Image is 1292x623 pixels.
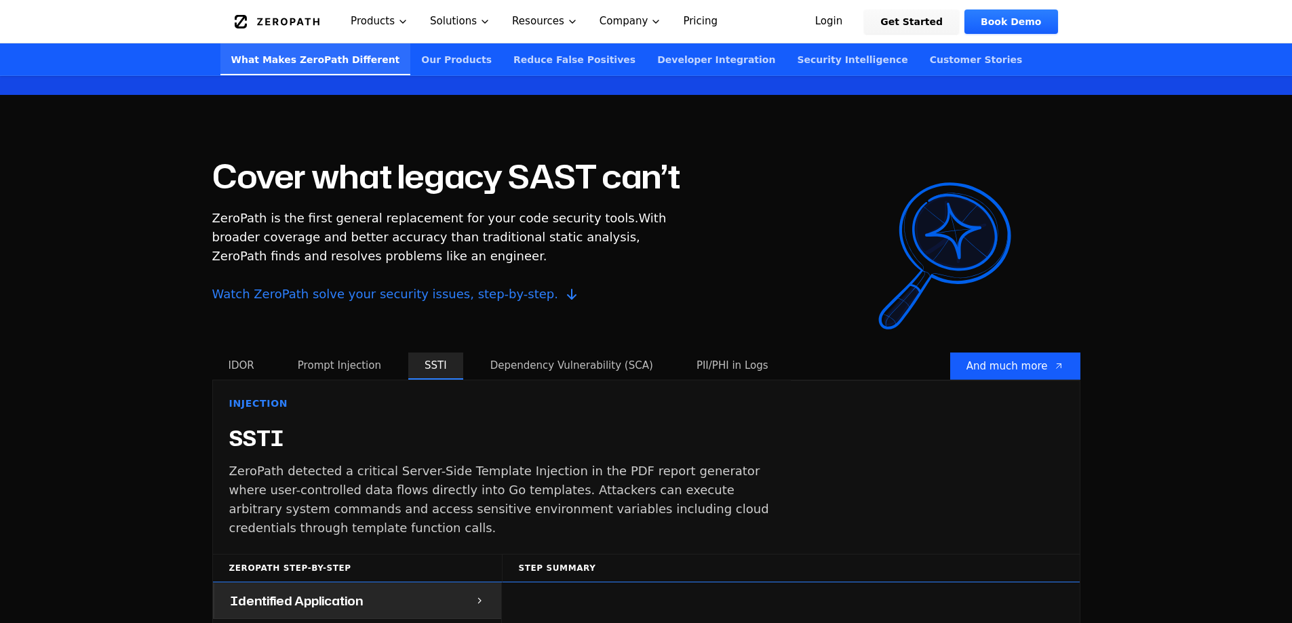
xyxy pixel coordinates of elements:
h4: SSTI [229,426,283,451]
button: SSTI [408,353,463,380]
a: Customer Stories [919,43,1034,75]
a: Book Demo [964,9,1057,34]
div: Step Summary [502,554,1080,582]
p: With broader coverage and better accuracy than traditional static analysis, ZeroPath finds and re... [212,209,668,304]
h2: Cover what legacy SAST can’t [212,160,680,193]
a: Our Products [410,43,503,75]
a: Get Started [864,9,959,34]
a: What Makes ZeroPath Different [220,43,411,75]
a: Reduce False Positives [503,43,646,75]
button: IDOR [212,353,271,380]
a: Security Intelligence [786,43,918,75]
h4: Identified Application [231,591,363,610]
a: And much more [950,353,1080,380]
p: ZeroPath detected a critical Server-Side Template Injection in the PDF report generator where use... [229,462,775,538]
a: Developer Integration [646,43,786,75]
button: Prompt Injection [281,353,397,380]
button: Identified Application [213,583,501,619]
div: ZeroPath Step-by-Step [213,554,502,582]
button: Dependency Vulnerability (SCA) [474,353,669,380]
a: Login [799,9,859,34]
button: PII/PHI in Logs [680,353,785,380]
span: Watch ZeroPath solve your security issues, step-by-step. [212,285,668,304]
span: Injection [229,397,288,410]
span: ZeroPath is the first general replacement for your code security tools. [212,211,639,225]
